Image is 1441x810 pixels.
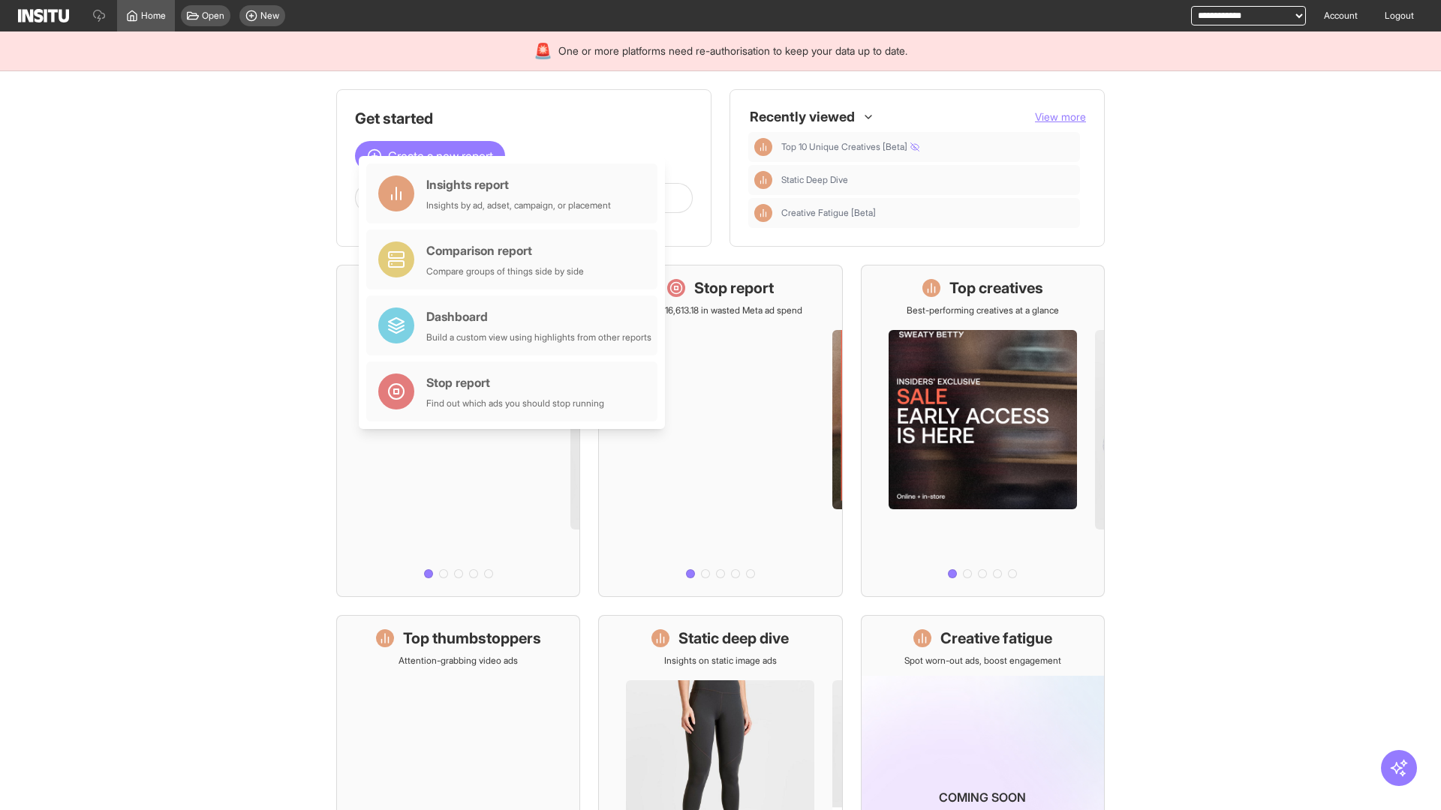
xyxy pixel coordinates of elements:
div: Dashboard [426,307,651,325]
p: Best-performing creatives at a glance [907,304,1059,316]
span: Create a new report [388,147,493,165]
h1: Top thumbstoppers [403,628,541,649]
p: Attention-grabbing video ads [399,655,518,667]
div: Compare groups of things side by side [426,265,584,277]
span: New [260,10,279,22]
button: View more [1035,109,1086,124]
span: View more [1035,110,1086,123]
div: Insights [754,138,772,156]
span: Home [141,10,166,22]
div: 🚨 [534,40,552,61]
span: Creative Fatigue [Beta] [781,207,876,219]
span: One or more platforms need re-authorisation to keep your data up to date. [558,43,907,58]
span: Open [202,10,224,22]
a: What's live nowSee all active ads instantly [336,265,580,597]
div: Find out which ads you should stop running [426,397,604,409]
div: Build a custom view using highlights from other reports [426,331,651,343]
span: Static Deep Dive [781,174,1074,186]
a: Top creativesBest-performing creatives at a glance [861,265,1105,597]
p: Insights on static image ads [664,655,777,667]
span: Top 10 Unique Creatives [Beta] [781,141,919,153]
button: Create a new report [355,141,505,171]
h1: Get started [355,108,693,129]
img: Logo [18,9,69,22]
p: Save £16,613.18 in wasted Meta ad spend [638,304,802,316]
div: Stop report [426,373,604,391]
h1: Stop report [694,277,774,298]
div: Insights [754,204,772,222]
h1: Top creatives [949,277,1043,298]
div: Insights by ad, adset, campaign, or placement [426,199,611,211]
div: Insights [754,171,772,189]
a: Stop reportSave £16,613.18 in wasted Meta ad spend [598,265,842,597]
span: Top 10 Unique Creatives [Beta] [781,141,1074,153]
h1: Static deep dive [678,628,789,649]
div: Insights report [426,175,611,193]
div: Comparison report [426,241,584,259]
span: Creative Fatigue [Beta] [781,207,1074,219]
span: Static Deep Dive [781,174,848,186]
